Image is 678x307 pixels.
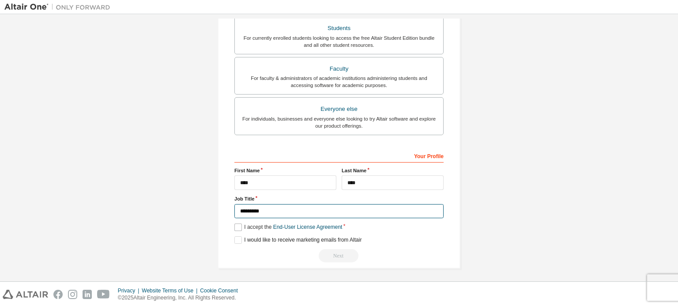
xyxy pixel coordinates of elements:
[118,294,243,302] p: © 2025 Altair Engineering, Inc. All Rights Reserved.
[68,290,77,299] img: instagram.svg
[234,224,342,231] label: I accept the
[200,287,243,294] div: Cookie Consent
[234,148,444,163] div: Your Profile
[234,195,444,202] label: Job Title
[53,290,63,299] img: facebook.svg
[240,115,438,129] div: For individuals, businesses and everyone else looking to try Altair software and explore our prod...
[342,167,444,174] label: Last Name
[273,224,343,230] a: End-User License Agreement
[240,63,438,75] div: Faculty
[240,34,438,49] div: For currently enrolled students looking to access the free Altair Student Edition bundle and all ...
[142,287,200,294] div: Website Terms of Use
[4,3,115,11] img: Altair One
[234,236,362,244] label: I would like to receive marketing emails from Altair
[240,103,438,115] div: Everyone else
[240,22,438,34] div: Students
[97,290,110,299] img: youtube.svg
[234,249,444,262] div: Read and acccept EULA to continue
[3,290,48,299] img: altair_logo.svg
[83,290,92,299] img: linkedin.svg
[234,167,336,174] label: First Name
[240,75,438,89] div: For faculty & administrators of academic institutions administering students and accessing softwa...
[118,287,142,294] div: Privacy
